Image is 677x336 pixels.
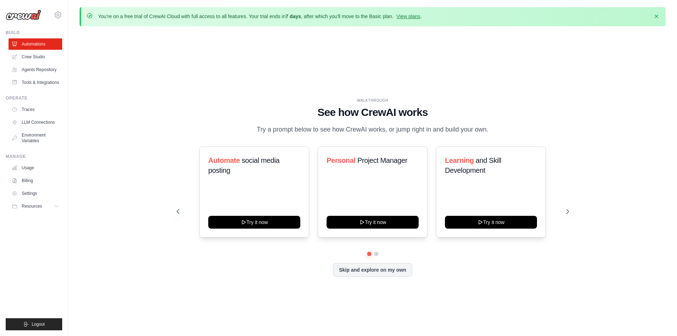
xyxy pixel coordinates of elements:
[6,318,62,330] button: Logout
[9,77,62,88] a: Tools & Integrations
[9,51,62,63] a: Crew Studio
[22,203,42,209] span: Resources
[208,156,280,174] span: social media posting
[9,104,62,115] a: Traces
[445,156,501,174] span: and Skill Development
[253,124,492,135] p: Try a prompt below to see how CrewAI works, or jump right in and build your own.
[6,30,62,36] div: Build
[208,216,300,229] button: Try it now
[177,98,569,103] div: WALKTHROUGH
[6,95,62,101] div: Operate
[333,263,412,277] button: Skip and explore on my own
[327,216,419,229] button: Try it now
[177,106,569,119] h1: See how CrewAI works
[98,13,422,20] p: You're on a free trial of CrewAI Cloud with full access to all features. Your trial ends in , aft...
[285,14,301,19] strong: 7 days
[9,201,62,212] button: Resources
[445,216,537,229] button: Try it now
[208,156,240,164] span: Automate
[9,64,62,75] a: Agents Repository
[9,117,62,128] a: LLM Connections
[9,175,62,186] a: Billing
[9,129,62,146] a: Environment Variables
[6,154,62,159] div: Manage
[9,38,62,50] a: Automations
[445,156,474,164] span: Learning
[396,14,420,19] a: View plans
[6,10,41,20] img: Logo
[327,156,355,164] span: Personal
[357,156,407,164] span: Project Manager
[9,162,62,174] a: Usage
[32,321,45,327] span: Logout
[9,188,62,199] a: Settings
